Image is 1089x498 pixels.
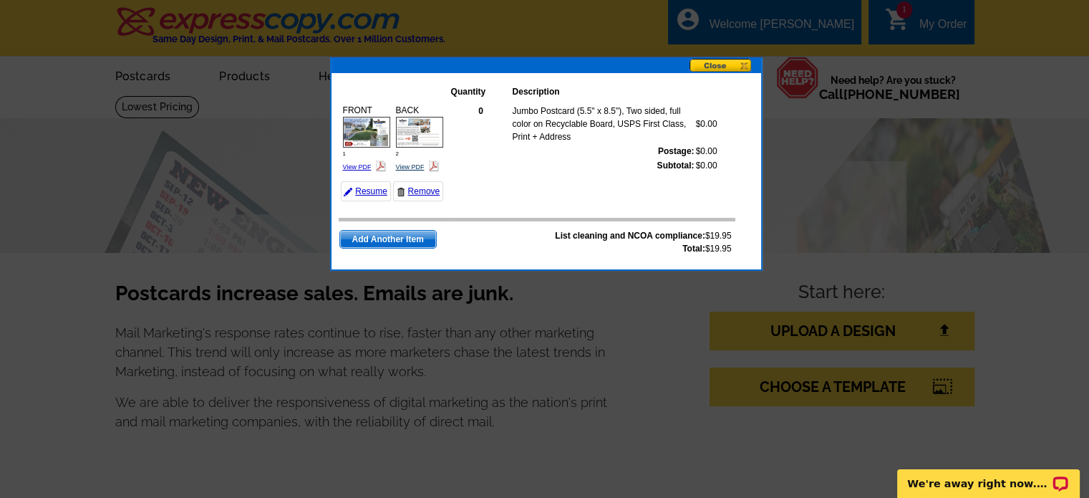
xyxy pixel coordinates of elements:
[341,181,391,201] a: Resume
[393,181,443,201] a: Remove
[343,117,390,148] img: small-thumb.jpg
[394,102,445,176] div: BACK
[396,117,443,148] img: small-thumb.jpg
[397,188,405,196] img: trashcan-icon.gif
[428,161,439,171] img: pdf_logo.png
[888,453,1089,498] iframe: LiveChat chat widget
[343,150,346,157] span: 1
[375,161,386,171] img: pdf_logo.png
[512,104,695,144] td: Jumbo Postcard (5.5" x 8.5"), Two sided, full color on Recyclable Board, USPS First Class, Print ...
[682,244,705,254] strong: Total:
[657,161,694,171] strong: Subtotal:
[658,146,694,156] strong: Postage:
[343,163,372,171] a: View PDF
[450,85,512,99] th: Quantity
[695,144,718,158] td: $0.00
[341,102,392,176] div: FRONT
[396,163,425,171] a: View PDF
[478,106,483,116] strong: 0
[555,229,731,255] span: $19.95 $19.95
[340,231,436,248] span: Add Another Item
[512,85,695,99] th: Description
[695,158,718,173] td: $0.00
[339,230,437,249] a: Add Another Item
[344,188,352,196] img: pencil-icon.gif
[396,150,399,157] span: 2
[695,104,718,144] td: $0.00
[555,231,705,241] strong: List cleaning and NCOA compliance:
